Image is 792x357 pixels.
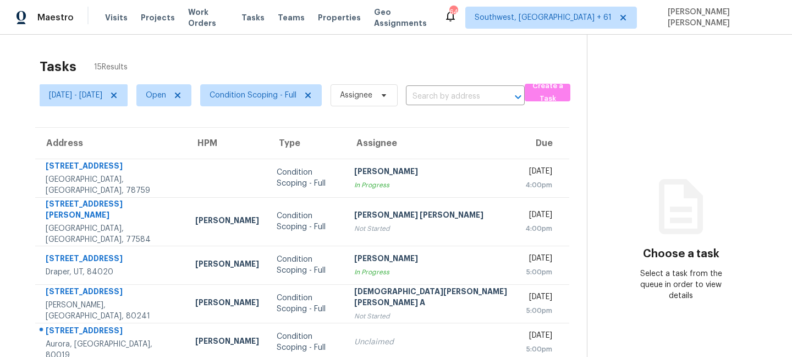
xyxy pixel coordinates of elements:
[318,12,361,23] span: Properties
[354,337,508,348] div: Unclaimed
[525,84,570,101] button: Create a Task
[277,293,337,315] div: Condition Scoping - Full
[210,90,296,101] span: Condition Scoping - Full
[525,291,552,305] div: [DATE]
[49,90,102,101] span: [DATE] - [DATE]
[340,90,372,101] span: Assignee
[195,215,259,229] div: [PERSON_NAME]
[268,128,345,159] th: Type
[354,209,508,223] div: [PERSON_NAME] [PERSON_NAME]
[354,180,508,191] div: In Progress
[354,267,508,278] div: In Progress
[35,128,186,159] th: Address
[46,174,178,196] div: [GEOGRAPHIC_DATA], [GEOGRAPHIC_DATA], 78759
[525,209,552,223] div: [DATE]
[241,14,265,21] span: Tasks
[188,7,228,29] span: Work Orders
[449,7,457,18] div: 648
[46,286,178,300] div: [STREET_ADDRESS]
[525,223,552,234] div: 4:00pm
[46,300,178,322] div: [PERSON_NAME], [GEOGRAPHIC_DATA], 80241
[46,223,178,245] div: [GEOGRAPHIC_DATA], [GEOGRAPHIC_DATA], 77584
[354,311,508,322] div: Not Started
[374,7,431,29] span: Geo Assignments
[510,89,526,105] button: Open
[525,344,552,355] div: 5:00pm
[406,88,494,105] input: Search by address
[525,305,552,316] div: 5:00pm
[195,258,259,272] div: [PERSON_NAME]
[525,166,552,180] div: [DATE]
[354,286,508,311] div: [DEMOGRAPHIC_DATA][PERSON_NAME] [PERSON_NAME] A
[525,267,552,278] div: 5:00pm
[46,253,178,267] div: [STREET_ADDRESS]
[46,325,178,339] div: [STREET_ADDRESS]
[530,80,565,105] span: Create a Task
[345,128,516,159] th: Assignee
[105,12,128,23] span: Visits
[186,128,268,159] th: HPM
[354,253,508,267] div: [PERSON_NAME]
[277,167,337,189] div: Condition Scoping - Full
[195,297,259,311] div: [PERSON_NAME]
[141,12,175,23] span: Projects
[40,61,76,72] h2: Tasks
[475,12,612,23] span: Southwest, [GEOGRAPHIC_DATA] + 61
[37,12,74,23] span: Maestro
[278,12,305,23] span: Teams
[46,267,178,278] div: Draper, UT, 84020
[277,210,337,232] div: Condition Scoping - Full
[277,254,337,276] div: Condition Scoping - Full
[525,330,552,344] div: [DATE]
[354,223,508,234] div: Not Started
[195,336,259,349] div: [PERSON_NAME]
[94,62,128,73] span: 15 Results
[634,268,728,301] div: Select a task from the queue in order to view details
[663,7,776,29] span: [PERSON_NAME] [PERSON_NAME]
[46,160,178,174] div: [STREET_ADDRESS]
[354,166,508,180] div: [PERSON_NAME]
[525,180,552,191] div: 4:00pm
[146,90,166,101] span: Open
[277,331,337,353] div: Condition Scoping - Full
[525,253,552,267] div: [DATE]
[643,248,719,259] h3: Choose a task
[46,198,178,223] div: [STREET_ADDRESS][PERSON_NAME]
[516,128,569,159] th: Due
